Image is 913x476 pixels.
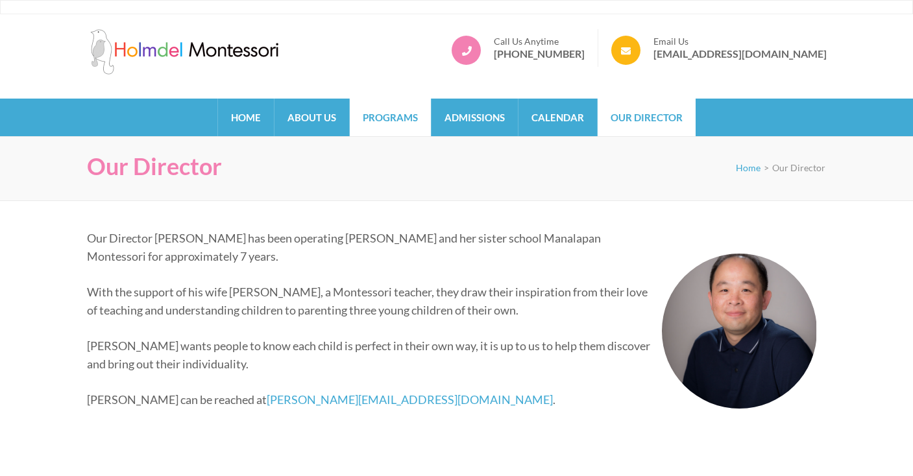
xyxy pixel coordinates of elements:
[598,99,696,136] a: Our Director
[432,99,518,136] a: Admissions
[274,99,349,136] a: About Us
[736,162,761,173] a: Home
[494,36,585,47] span: Call Us Anytime
[87,283,817,319] p: With the support of his wife [PERSON_NAME], a Montessori teacher, they draw their inspiration fro...
[87,152,222,180] h1: Our Director
[653,36,827,47] span: Email Us
[764,162,769,173] span: >
[494,47,585,60] a: [PHONE_NUMBER]
[87,390,817,409] p: [PERSON_NAME] can be reached at .
[518,99,597,136] a: Calendar
[218,99,274,136] a: Home
[87,337,817,373] p: [PERSON_NAME] wants people to know each child is perfect in their own way, it is up to us to help...
[350,99,431,136] a: Programs
[267,392,553,407] a: [PERSON_NAME][EMAIL_ADDRESS][DOMAIN_NAME]
[87,29,282,75] img: Holmdel Montessori School
[653,47,827,60] a: [EMAIL_ADDRESS][DOMAIN_NAME]
[87,229,817,265] p: Our Director [PERSON_NAME] has been operating [PERSON_NAME] and her sister school Manalapan Monte...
